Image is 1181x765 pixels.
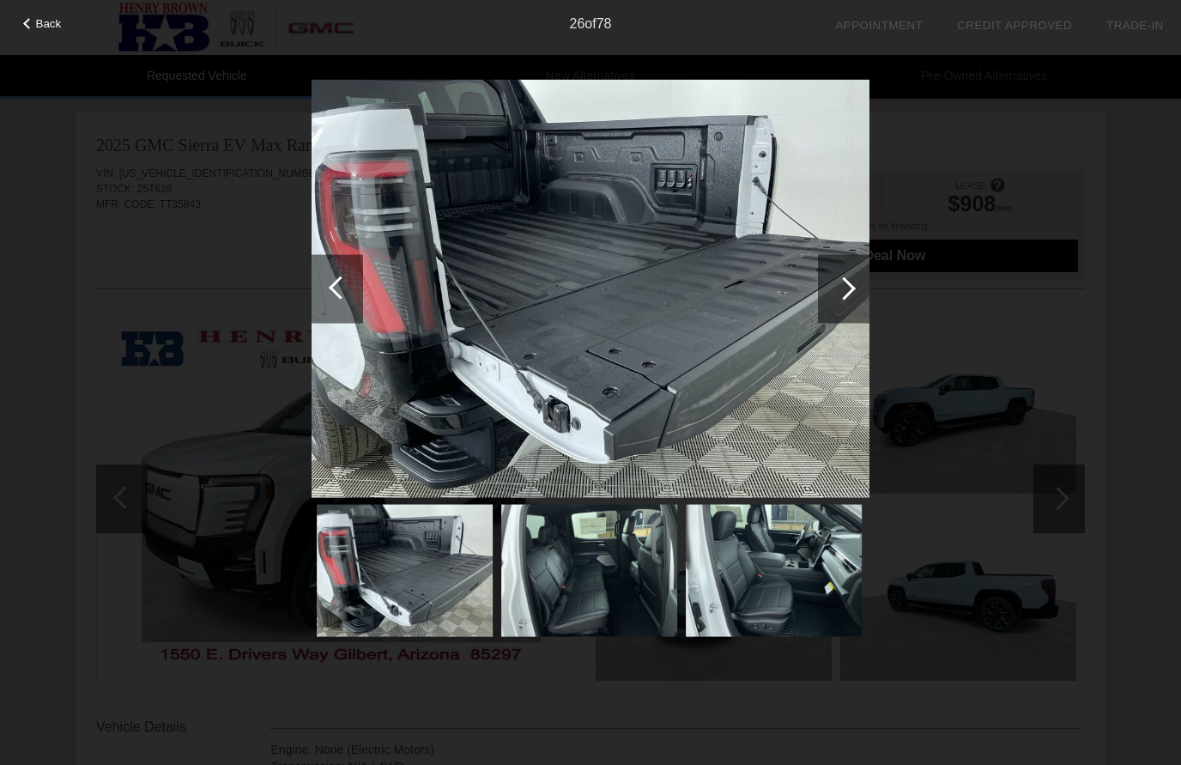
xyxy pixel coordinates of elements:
[570,16,585,31] span: 26
[1106,19,1164,32] a: Trade-In
[686,505,862,637] img: 28.jpg
[312,79,869,498] img: 26.jpg
[36,17,62,30] span: Back
[317,505,493,637] img: 26.jpg
[501,505,677,637] img: 27.jpg
[597,16,612,31] span: 78
[957,19,1072,32] a: Credit Approved
[835,19,923,32] a: Appointment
